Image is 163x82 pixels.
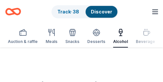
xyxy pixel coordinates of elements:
button: Desserts [87,26,105,48]
div: Alcohol [113,39,128,44]
button: Alcohol [113,26,128,48]
a: Track· 38 [57,9,79,14]
div: Snacks [65,39,79,44]
button: Auction & raffle [8,26,38,48]
div: Beverages [136,39,157,44]
button: Track· 38Discover [51,5,118,18]
div: Auction & raffle [8,39,38,44]
a: Discover [91,9,112,14]
div: Desserts [87,39,105,44]
button: Snacks [65,26,79,48]
button: Beverages [136,26,157,48]
a: Home [5,4,21,19]
button: Meals [46,26,57,48]
div: Meals [46,39,57,44]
